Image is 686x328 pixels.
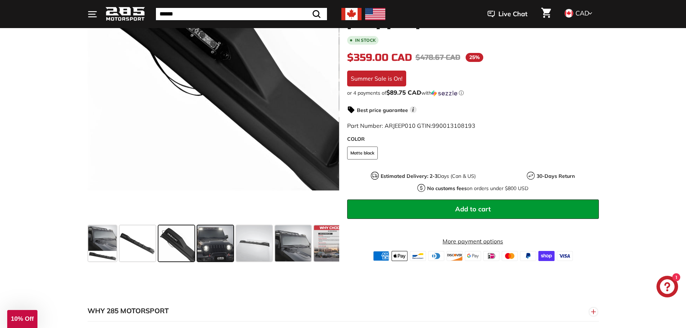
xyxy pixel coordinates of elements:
[347,89,599,96] div: or 4 payments of$89.75 CADwithSezzle Click to learn more about Sezzle
[11,315,33,322] span: 10% Off
[502,251,518,261] img: master
[373,251,389,261] img: american_express
[557,251,573,261] img: visa
[447,251,463,261] img: discover
[431,90,457,96] img: Sezzle
[106,6,145,23] img: Logo_285_Motorsport_areodynamics_components
[483,251,499,261] img: ideal
[428,251,444,261] img: diners_club
[357,107,408,113] strong: Best price guarantee
[156,8,327,20] input: Search
[498,9,528,19] span: Live Chat
[537,2,555,26] a: Cart
[575,9,589,17] span: CAD
[347,89,599,96] div: or 4 payments of with
[538,251,555,261] img: shopify_pay
[427,185,467,192] strong: No customs fees
[410,106,417,113] span: i
[88,300,599,322] button: WHY 285 MOTORSPORT
[654,276,680,299] inbox-online-store-chat: Shopify online store chat
[347,237,599,246] a: More payment options
[465,251,481,261] img: google_pay
[347,122,475,129] span: Part Number: ARJEEP010 GTIN:
[381,173,438,179] strong: Estimated Delivery: 2-3
[466,53,483,62] span: 25%
[427,185,528,192] p: on orders under $800 USD
[410,251,426,261] img: bancontact
[391,251,408,261] img: apple_pay
[347,71,406,86] div: Summer Sale is On!
[432,122,475,129] span: 990013108193
[537,173,575,179] strong: 30-Days Return
[7,310,37,328] div: 10% Off
[347,51,412,64] span: $359.00 CAD
[520,251,536,261] img: paypal
[416,53,460,62] span: $478.67 CAD
[386,89,421,96] span: $89.75 CAD
[381,172,476,180] p: Days (Can & US)
[355,38,376,42] b: In stock
[347,7,599,30] h1: LED Front Roof Spoiler – Jeep Wrangler JL [DATE]–[DATE]
[478,5,537,23] button: Live Chat
[347,199,599,219] button: Add to cart
[455,205,491,213] span: Add to cart
[347,135,599,143] label: COLOR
